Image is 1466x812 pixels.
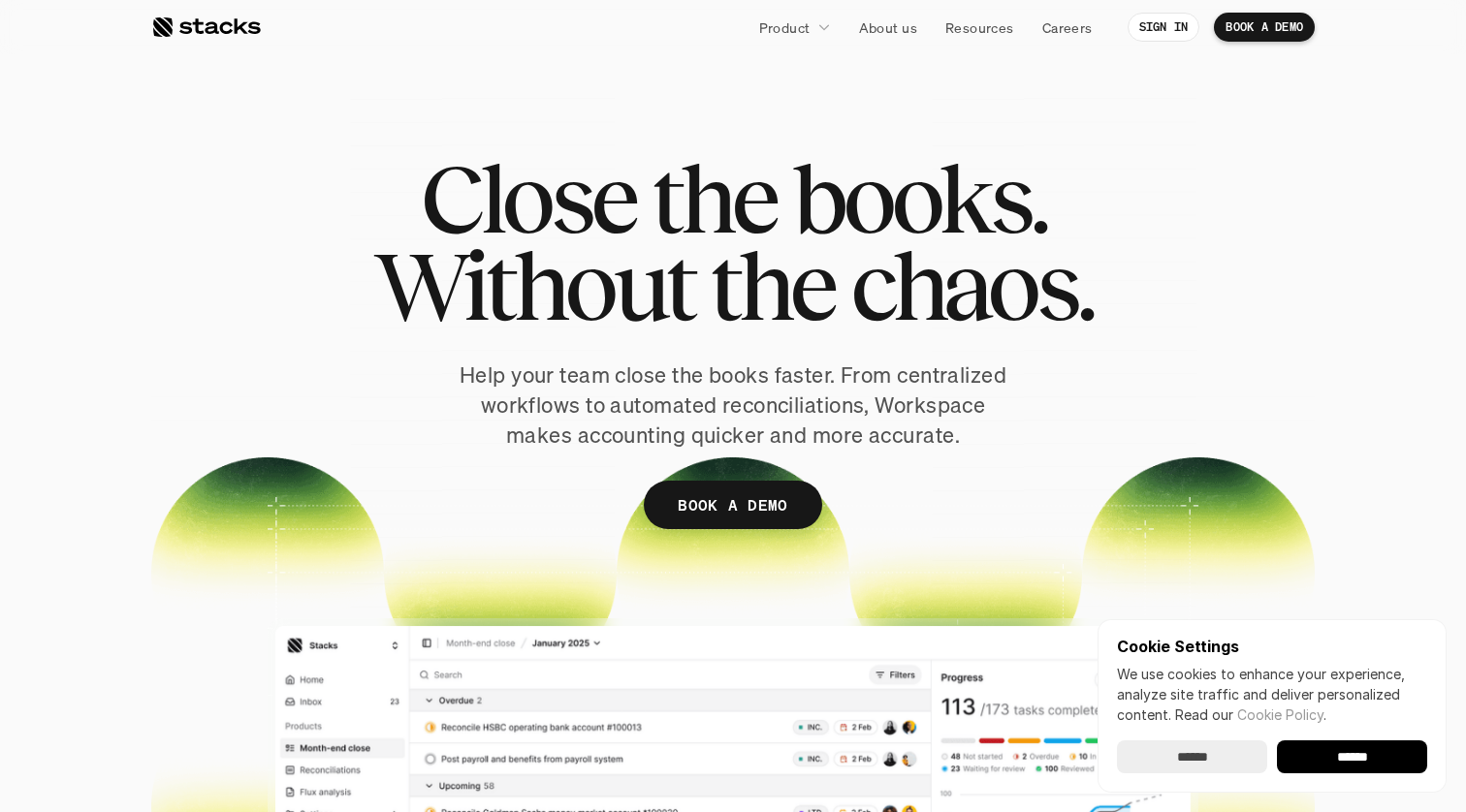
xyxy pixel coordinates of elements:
[1175,706,1326,723] span: Read our .
[850,242,1093,329] span: chaos.
[759,17,811,38] p: Product
[859,17,917,38] p: About us
[1128,13,1200,42] a: SIGN IN
[1031,10,1104,45] a: Careers
[1214,13,1315,42] a: BOOK A DEMO
[792,155,1046,242] span: books.
[678,491,788,519] p: BOOK A DEMO
[1226,20,1303,34] p: BOOK A DEMO
[421,155,635,242] span: Close
[934,10,1026,45] a: Resources
[452,360,1014,450] p: Help your team close the books faster. From centralized workflows to automated reconciliations, W...
[1117,664,1427,725] p: We use cookies to enhance your experience, analyze site traffic and deliver personalized content.
[229,369,314,383] a: Privacy Policy
[945,17,1014,38] p: Resources
[644,481,822,529] a: BOOK A DEMO
[710,242,834,329] span: the
[652,155,776,242] span: the
[1042,17,1093,38] p: Careers
[1117,639,1427,654] p: Cookie Settings
[847,10,929,45] a: About us
[373,242,693,329] span: Without
[1139,20,1189,34] p: SIGN IN
[1237,706,1323,723] a: Cookie Policy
